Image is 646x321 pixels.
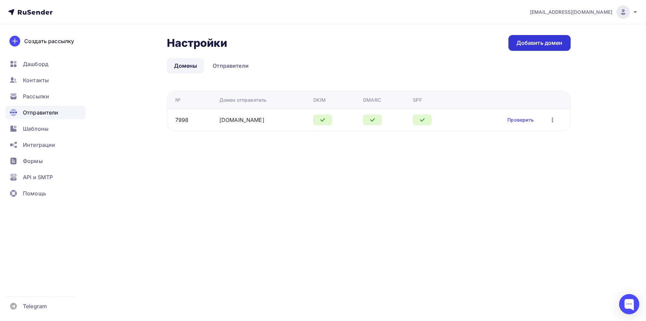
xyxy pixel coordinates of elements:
div: Создать рассылку [24,37,74,45]
div: № [175,97,180,103]
a: Отправители [206,58,256,73]
a: Дашборд [5,57,85,71]
div: Добавить домен [516,39,563,47]
div: 7998 [175,116,189,124]
a: [DOMAIN_NAME] [219,117,264,123]
div: SPF [413,97,422,103]
a: Формы [5,154,85,168]
span: Интеграции [23,141,55,149]
span: Дашборд [23,60,48,68]
span: Отправители [23,108,59,117]
div: Домен отправитель [219,97,266,103]
span: Формы [23,157,43,165]
div: DMARC [363,97,381,103]
span: Шаблоны [23,125,48,133]
a: Проверить [507,117,534,123]
a: [EMAIL_ADDRESS][DOMAIN_NAME] [530,5,638,19]
h2: Настройки [167,36,227,50]
span: Помощь [23,189,46,197]
a: Домены [167,58,205,73]
a: Рассылки [5,90,85,103]
span: Рассылки [23,92,49,100]
span: Контакты [23,76,49,84]
a: Контакты [5,73,85,87]
span: API и SMTP [23,173,53,181]
a: Шаблоны [5,122,85,135]
div: DKIM [313,97,326,103]
a: Отправители [5,106,85,119]
span: [EMAIL_ADDRESS][DOMAIN_NAME] [530,9,612,15]
span: Telegram [23,302,47,310]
